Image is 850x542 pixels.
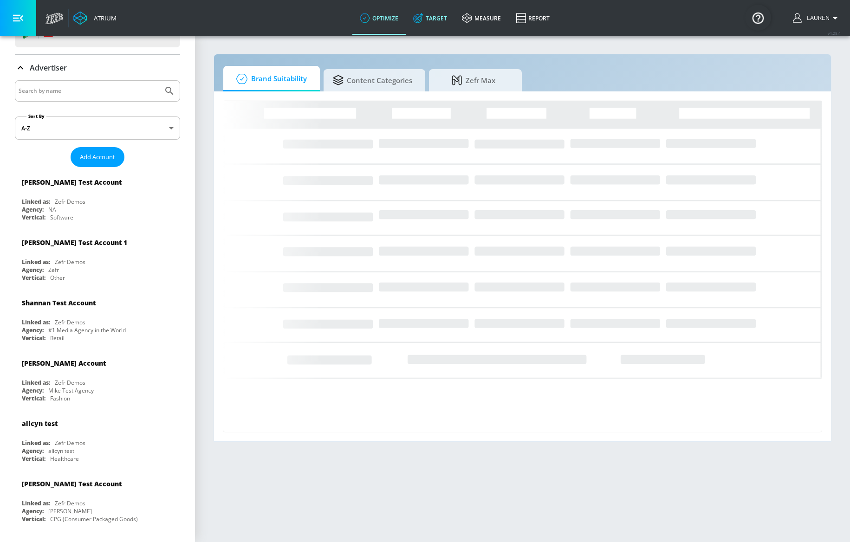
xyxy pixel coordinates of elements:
[22,499,50,507] div: Linked as:
[19,85,159,97] input: Search by name
[22,334,45,342] div: Vertical:
[22,298,96,307] div: Shannan Test Account
[71,147,124,167] button: Add Account
[508,1,557,35] a: Report
[22,515,45,523] div: Vertical:
[80,152,115,162] span: Add Account
[22,507,44,515] div: Agency:
[22,238,127,247] div: [PERSON_NAME] Test Account 1
[15,352,180,405] div: [PERSON_NAME] AccountLinked as:Zefr DemosAgency:Mike Test AgencyVertical:Fashion
[352,1,406,35] a: optimize
[48,507,92,515] div: [PERSON_NAME]
[48,206,56,213] div: NA
[15,231,180,284] div: [PERSON_NAME] Test Account 1Linked as:Zefr DemosAgency:ZefrVertical:Other
[22,213,45,221] div: Vertical:
[22,455,45,463] div: Vertical:
[22,326,44,334] div: Agency:
[55,379,85,387] div: Zefr Demos
[48,326,126,334] div: #1 Media Agency in the World
[48,266,59,274] div: Zefr
[73,11,117,25] a: Atrium
[55,198,85,206] div: Zefr Demos
[50,213,73,221] div: Software
[438,69,509,91] span: Zefr Max
[22,258,50,266] div: Linked as:
[333,69,412,91] span: Content Categories
[50,394,70,402] div: Fashion
[22,439,50,447] div: Linked as:
[50,334,65,342] div: Retail
[22,419,58,428] div: alicyn test
[15,171,180,224] div: [PERSON_NAME] Test AccountLinked as:Zefr DemosAgency:NAVertical:Software
[22,198,50,206] div: Linked as:
[828,31,841,36] span: v 4.25.4
[26,113,46,119] label: Sort By
[90,14,117,22] div: Atrium
[48,387,94,394] div: Mike Test Agency
[22,274,45,282] div: Vertical:
[48,447,74,455] div: alicyn test
[745,5,771,31] button: Open Resource Center
[22,479,122,488] div: [PERSON_NAME] Test Account
[15,291,180,344] div: Shannan Test AccountLinked as:Zefr DemosAgency:#1 Media Agency in the WorldVertical:Retail
[15,412,180,465] div: alicyn testLinked as:Zefr DemosAgency:alicyn testVertical:Healthcare
[803,15,830,21] span: login as: lauren.bacher@zefr.com
[30,63,67,73] p: Advertiser
[55,499,85,507] div: Zefr Demos
[50,274,65,282] div: Other
[15,472,180,525] div: [PERSON_NAME] Test AccountLinked as:Zefr DemosAgency:[PERSON_NAME]Vertical:CPG (Consumer Packaged...
[22,318,50,326] div: Linked as:
[50,455,79,463] div: Healthcare
[50,515,138,523] div: CPG (Consumer Packaged Goods)
[22,387,44,394] div: Agency:
[22,447,44,455] div: Agency:
[22,178,122,187] div: [PERSON_NAME] Test Account
[55,439,85,447] div: Zefr Demos
[22,394,45,402] div: Vertical:
[22,206,44,213] div: Agency:
[15,116,180,140] div: A-Z
[233,68,307,90] span: Brand Suitability
[454,1,508,35] a: measure
[22,359,106,368] div: [PERSON_NAME] Account
[406,1,454,35] a: Target
[22,266,44,274] div: Agency:
[22,379,50,387] div: Linked as:
[15,55,180,81] div: Advertiser
[55,318,85,326] div: Zefr Demos
[55,258,85,266] div: Zefr Demos
[793,13,841,24] button: Lauren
